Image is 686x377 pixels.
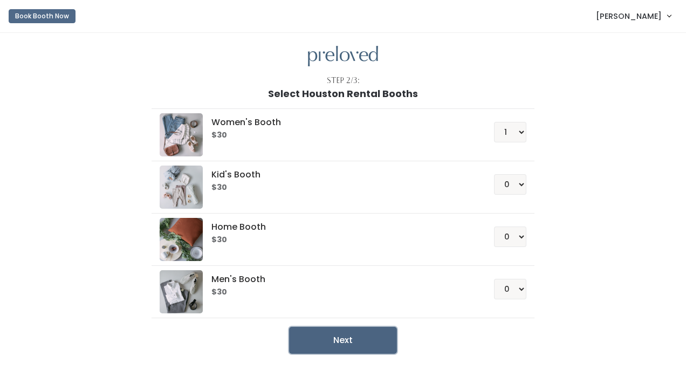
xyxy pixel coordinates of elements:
h5: Home Booth [211,222,468,232]
h5: Women's Booth [211,118,468,127]
h5: Men's Booth [211,275,468,284]
div: Step 2/3: [327,75,360,86]
img: preloved logo [160,270,203,313]
a: Book Booth Now [9,4,76,28]
h6: $30 [211,236,468,244]
a: [PERSON_NAME] [585,4,682,28]
button: Book Booth Now [9,9,76,23]
button: Next [289,327,397,354]
span: [PERSON_NAME] [596,10,662,22]
h6: $30 [211,131,468,140]
img: preloved logo [160,218,203,261]
img: preloved logo [160,113,203,156]
img: preloved logo [160,166,203,209]
h5: Kid's Booth [211,170,468,180]
h6: $30 [211,183,468,192]
h6: $30 [211,288,468,297]
h1: Select Houston Rental Booths [268,88,418,99]
img: preloved logo [308,46,378,67]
